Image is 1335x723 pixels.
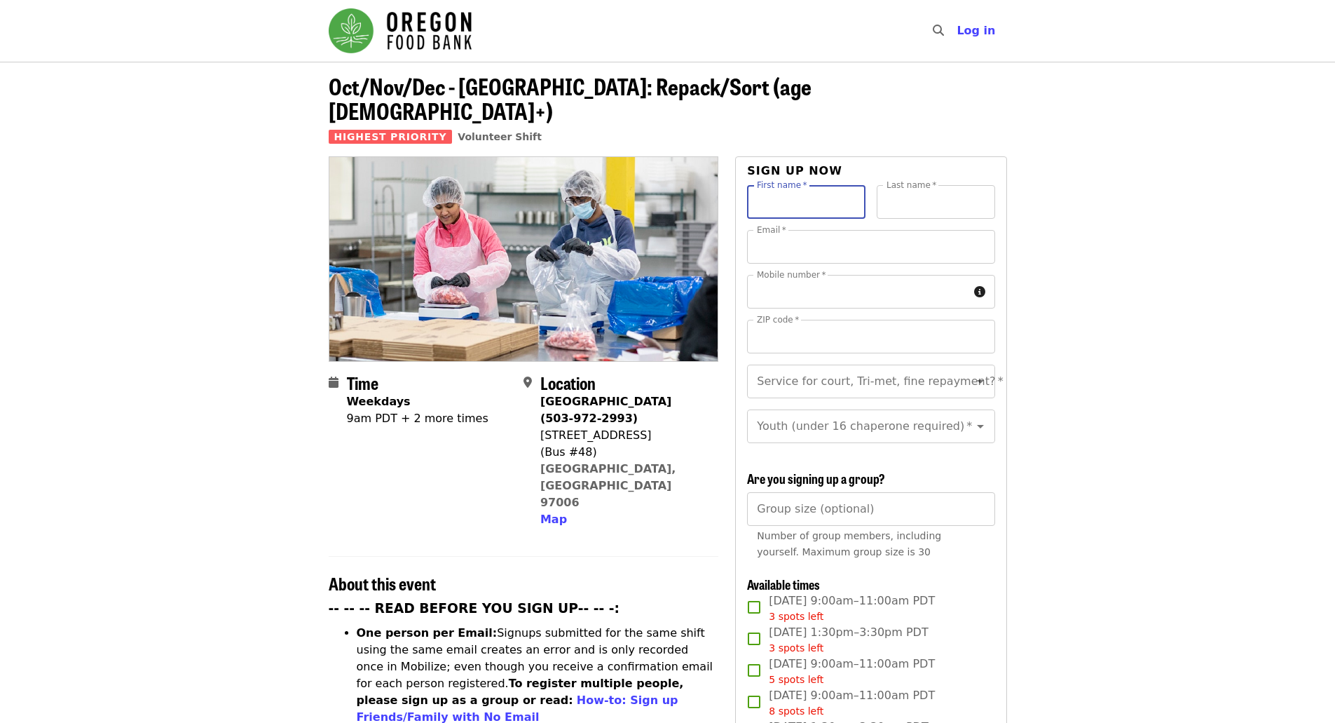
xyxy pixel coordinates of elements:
span: 3 spots left [769,642,823,654]
span: Sign up now [747,164,842,177]
span: Location [540,370,596,395]
input: Search [952,14,964,48]
strong: To register multiple people, please sign up as a group or read: [357,677,684,707]
span: Oct/Nov/Dec - [GEOGRAPHIC_DATA]: Repack/Sort (age [DEMOGRAPHIC_DATA]+) [329,69,812,127]
strong: Weekdays [347,395,411,408]
span: About this event [329,571,436,595]
span: Map [540,513,567,526]
label: ZIP code [757,316,799,324]
span: Highest Priority [329,130,453,144]
i: map-marker-alt icon [523,376,532,389]
input: First name [747,185,865,219]
input: Last name [877,185,995,219]
button: Open [971,417,990,436]
span: 5 spots left [769,674,823,685]
input: ZIP code [747,320,994,353]
span: [DATE] 9:00am–11:00am PDT [769,687,935,719]
button: Open [971,372,990,391]
a: [GEOGRAPHIC_DATA], [GEOGRAPHIC_DATA] 97006 [540,462,676,509]
label: First name [757,181,807,189]
input: Email [747,230,994,264]
div: [STREET_ADDRESS] [540,427,707,444]
div: (Bus #48) [540,444,707,461]
button: Map [540,511,567,528]
label: Email [757,226,786,234]
strong: -- -- -- READ BEFORE YOU SIGN UP-- -- -: [329,601,620,616]
span: Time [347,370,378,395]
label: Last name [886,181,936,189]
strong: [GEOGRAPHIC_DATA] (503-972-2993) [540,395,671,425]
span: 3 spots left [769,611,823,622]
i: circle-info icon [974,285,985,299]
span: Available times [747,575,820,593]
button: Log in [945,17,1006,45]
img: Oregon Food Bank - Home [329,8,472,53]
span: [DATE] 9:00am–11:00am PDT [769,656,935,687]
span: Number of group members, including yourself. Maximum group size is 30 [757,530,941,558]
a: Volunteer Shift [458,131,542,142]
div: 9am PDT + 2 more times [347,410,488,427]
input: Mobile number [747,275,968,309]
i: calendar icon [329,376,338,389]
span: [DATE] 1:30pm–3:30pm PDT [769,624,928,656]
i: search icon [933,24,944,37]
span: Are you signing up a group? [747,469,885,487]
span: 8 spots left [769,705,823,717]
strong: One person per Email: [357,626,498,640]
img: Oct/Nov/Dec - Beaverton: Repack/Sort (age 10+) organized by Oregon Food Bank [329,157,718,360]
span: Log in [957,24,995,37]
label: Mobile number [757,271,826,279]
span: [DATE] 9:00am–11:00am PDT [769,593,935,624]
input: [object Object] [747,492,994,526]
